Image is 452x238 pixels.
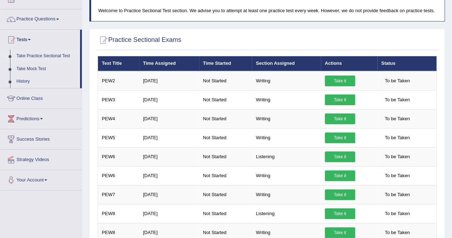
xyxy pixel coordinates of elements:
span: To be Taken [381,94,413,105]
th: Test Title [98,56,139,71]
a: Take it [325,208,355,219]
a: Take Practice Sectional Test [13,50,80,63]
td: PEW7 [98,185,139,204]
a: Take Mock Test [13,63,80,76]
span: To be Taken [381,76,413,86]
td: PEW2 [98,71,139,91]
td: Writing [252,166,321,185]
a: Online Class [0,88,82,106]
td: Not Started [199,90,252,109]
span: To be Taken [381,227,413,238]
td: Writing [252,128,321,147]
td: Not Started [199,166,252,185]
td: Writing [252,185,321,204]
p: Welcome to Practice Sectional Test section. We advise you to attempt at least one practice test e... [98,7,437,14]
a: Tests [0,30,80,48]
a: Take it [325,113,355,124]
span: To be Taken [381,113,413,124]
th: Time Started [199,56,252,71]
h2: Practice Sectional Exams [98,35,181,45]
td: PEW8 [98,204,139,223]
th: Actions [321,56,377,71]
th: Status [377,56,437,71]
a: Take it [325,170,355,181]
th: Section Assigned [252,56,321,71]
a: Take it [325,227,355,238]
td: Not Started [199,185,252,204]
td: Not Started [199,147,252,166]
td: Not Started [199,109,252,128]
th: Time Assigned [139,56,199,71]
td: Listening [252,147,321,166]
td: [DATE] [139,71,199,91]
a: Take it [325,94,355,105]
a: Take it [325,189,355,200]
span: To be Taken [381,132,413,143]
span: To be Taken [381,151,413,162]
td: [DATE] [139,109,199,128]
td: [DATE] [139,147,199,166]
span: To be Taken [381,208,413,219]
td: [DATE] [139,166,199,185]
td: PEW3 [98,90,139,109]
td: Not Started [199,128,252,147]
a: Take it [325,151,355,162]
span: To be Taken [381,189,413,200]
td: PEW5 [98,128,139,147]
td: PEW4 [98,109,139,128]
td: Listening [252,204,321,223]
td: Not Started [199,71,252,91]
td: Not Started [199,204,252,223]
a: Your Account [0,170,82,188]
a: Success Stories [0,129,82,147]
td: PEW6 [98,147,139,166]
a: Predictions [0,109,82,127]
td: Writing [252,71,321,91]
td: [DATE] [139,128,199,147]
a: Take it [325,76,355,86]
a: Practice Questions [0,9,82,27]
td: Writing [252,90,321,109]
td: [DATE] [139,204,199,223]
a: Take it [325,132,355,143]
a: Strategy Videos [0,150,82,167]
td: Writing [252,109,321,128]
a: History [13,75,80,88]
td: [DATE] [139,90,199,109]
td: PEW6 [98,166,139,185]
td: [DATE] [139,185,199,204]
span: To be Taken [381,170,413,181]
